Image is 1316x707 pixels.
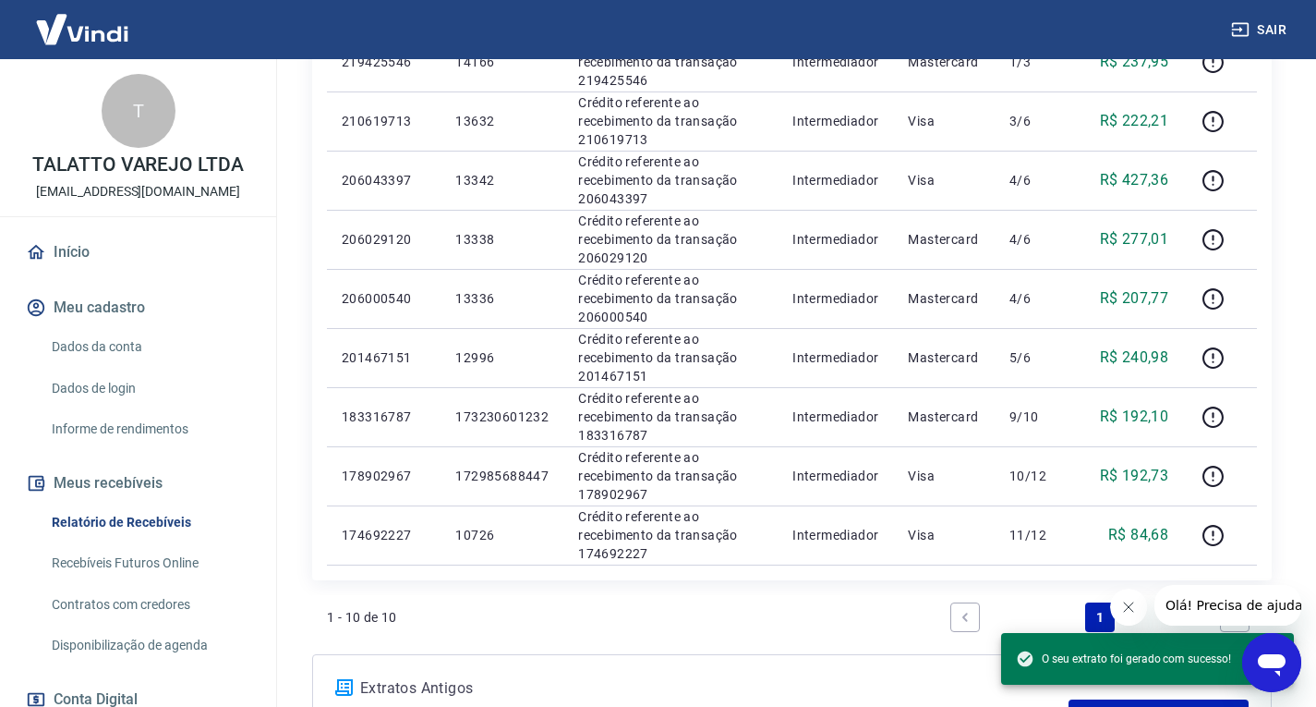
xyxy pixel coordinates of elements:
p: 210619713 [342,112,426,130]
p: Intermediador [792,289,878,308]
button: Sair [1227,13,1294,47]
p: Visa [908,526,980,544]
span: O seu extrato foi gerado com sucesso! [1016,650,1231,668]
p: Visa [908,112,980,130]
p: R$ 277,01 [1100,228,1169,250]
p: Crédito referente ao recebimento da transação 206000540 [578,271,763,326]
p: 13338 [455,230,549,249]
p: 183316787 [342,408,426,426]
p: 10/12 [1009,467,1064,485]
p: 3/6 [1009,112,1064,130]
a: Informe de rendimentos [44,410,254,448]
p: Crédito referente ao recebimento da transação 206043397 [578,152,763,208]
p: Intermediador [792,526,878,544]
p: 1/3 [1009,53,1064,71]
a: Disponibilização de agenda [44,627,254,664]
p: TALATTO VAREJO LTDA [32,155,244,175]
img: ícone [335,679,353,696]
iframe: Mensagem da empresa [1154,585,1301,626]
p: Intermediador [792,171,878,189]
p: R$ 427,36 [1100,169,1169,191]
p: Crédito referente ao recebimento da transação 178902967 [578,448,763,504]
a: Dados de login [44,370,254,408]
a: Dados da conta [44,328,254,366]
p: Intermediador [792,112,878,130]
p: R$ 240,98 [1100,347,1169,369]
p: Crédito referente ao recebimento da transação 206029120 [578,212,763,267]
p: Intermediador [792,467,878,485]
p: Intermediador [792,53,878,71]
p: 14166 [455,53,549,71]
p: 206029120 [342,230,426,249]
p: Crédito referente ao recebimento da transação 183316787 [578,389,763,445]
button: Meus recebíveis [22,463,254,504]
p: 206000540 [342,289,426,308]
p: 10726 [455,526,549,544]
a: Page 1 is your current page [1085,603,1115,632]
p: R$ 222,21 [1100,110,1169,132]
span: Olá! Precisa de ajuda? [11,13,155,28]
p: 174692227 [342,526,426,544]
p: 11/12 [1009,526,1064,544]
p: Intermediador [792,230,878,249]
a: Recebíveis Futuros Online [44,544,254,582]
p: Visa [908,467,980,485]
a: Relatório de Recebíveis [44,504,254,542]
p: 173230601232 [455,408,549,426]
p: 201467151 [342,348,426,367]
p: Crédito referente ao recebimento da transação 210619713 [578,93,763,149]
p: 13632 [455,112,549,130]
p: Extratos Antigos [360,677,1068,700]
p: 219425546 [342,53,426,71]
p: Crédito referente ao recebimento da transação 201467151 [578,330,763,385]
p: 4/6 [1009,230,1064,249]
p: 172985688447 [455,467,549,485]
p: 4/6 [1009,171,1064,189]
p: Mastercard [908,289,980,308]
p: Mastercard [908,53,980,71]
p: 12996 [455,348,549,367]
button: Meu cadastro [22,287,254,328]
p: 13336 [455,289,549,308]
p: 4/6 [1009,289,1064,308]
p: 178902967 [342,467,426,485]
p: 5/6 [1009,348,1064,367]
div: T [102,74,175,148]
p: R$ 192,10 [1100,406,1169,428]
p: 1 - 10 de 10 [327,608,397,627]
p: R$ 207,77 [1100,287,1169,310]
p: 13342 [455,171,549,189]
p: 206043397 [342,171,426,189]
ul: Pagination [943,595,1257,640]
p: 9/10 [1009,408,1064,426]
p: R$ 192,73 [1100,465,1169,487]
p: Intermediador [792,348,878,367]
p: Crédito referente ao recebimento da transação 219425546 [578,34,763,90]
p: Crédito referente ao recebimento da transação 174692227 [578,507,763,563]
p: Intermediador [792,408,878,426]
iframe: Fechar mensagem [1110,589,1147,626]
p: [EMAIL_ADDRESS][DOMAIN_NAME] [36,182,240,201]
p: Mastercard [908,230,980,249]
a: Início [22,232,254,273]
p: Visa [908,171,980,189]
p: Mastercard [908,348,980,367]
a: Contratos com credores [44,586,254,624]
iframe: Botão para abrir a janela de mensagens [1242,633,1301,692]
a: Previous page [950,603,980,632]
img: Vindi [22,1,142,57]
p: R$ 237,95 [1100,51,1169,73]
p: R$ 84,68 [1108,524,1168,546]
p: Mastercard [908,408,980,426]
